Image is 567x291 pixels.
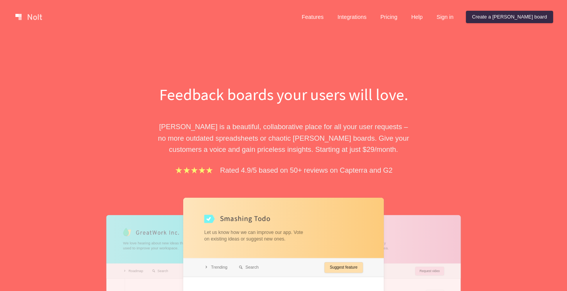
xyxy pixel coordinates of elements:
h1: Feedback boards your users will love. [150,83,417,106]
p: [PERSON_NAME] is a beautiful, collaborative place for all your user requests – no more outdated s... [150,121,417,155]
p: Rated 4.9/5 based on 50+ reviews on Capterra and G2 [220,165,393,176]
a: Help [405,11,429,23]
a: Sign in [430,11,460,23]
img: stars.b067e34983.png [174,166,214,175]
a: Features [295,11,330,23]
a: Create a [PERSON_NAME] board [466,11,553,23]
a: Pricing [374,11,403,23]
a: Integrations [331,11,373,23]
